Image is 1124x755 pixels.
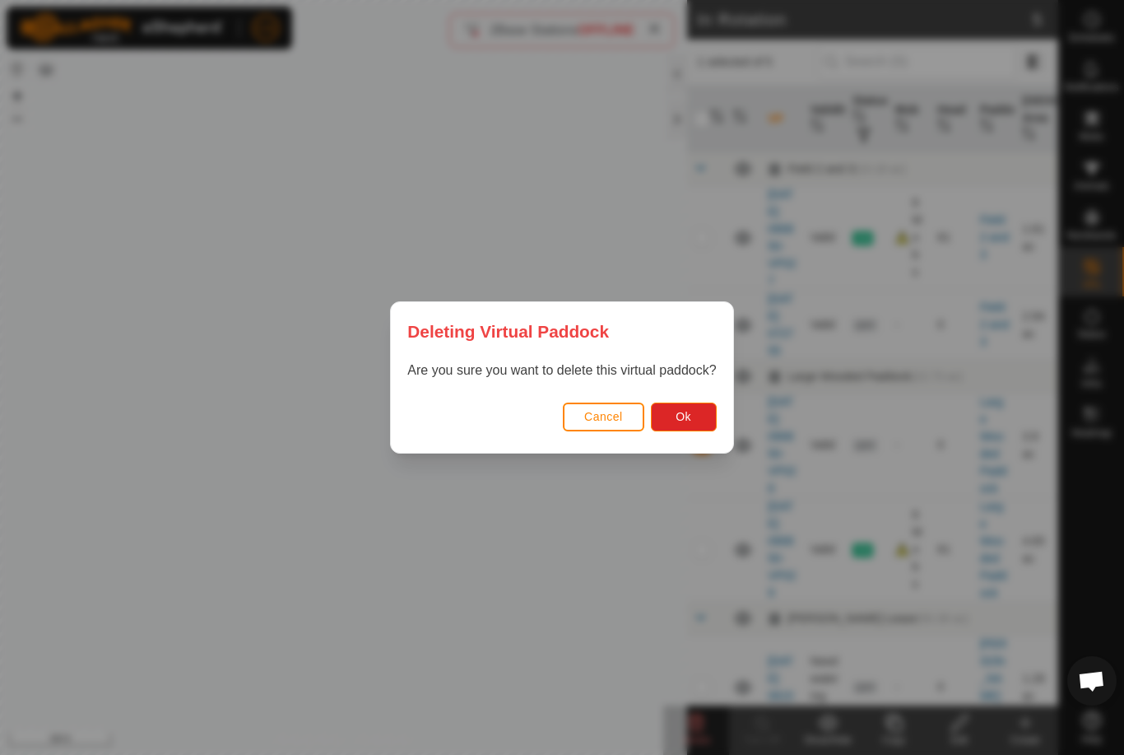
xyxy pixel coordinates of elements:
span: Cancel [584,410,623,423]
span: Ok [676,410,691,423]
p: Are you sure you want to delete this virtual paddock? [407,361,716,380]
div: Open chat [1067,656,1117,706]
button: Cancel [563,403,644,431]
button: Ok [651,403,717,431]
span: Deleting Virtual Paddock [407,319,609,344]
